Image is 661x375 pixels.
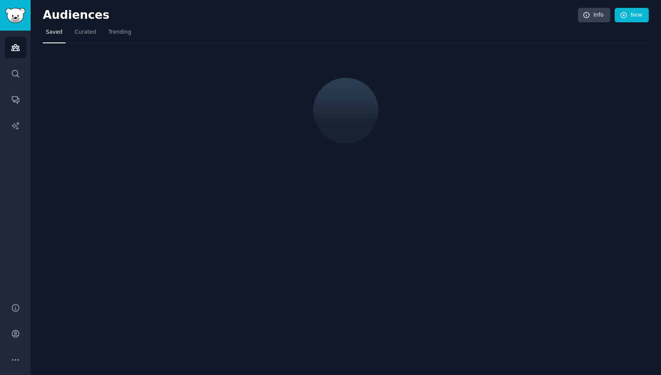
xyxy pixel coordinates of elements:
[578,8,610,23] a: Info
[43,8,578,22] h2: Audiences
[75,28,96,36] span: Curated
[105,25,134,43] a: Trending
[46,28,63,36] span: Saved
[43,25,66,43] a: Saved
[108,28,131,36] span: Trending
[5,8,25,23] img: GummySearch logo
[72,25,99,43] a: Curated
[615,8,649,23] a: New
